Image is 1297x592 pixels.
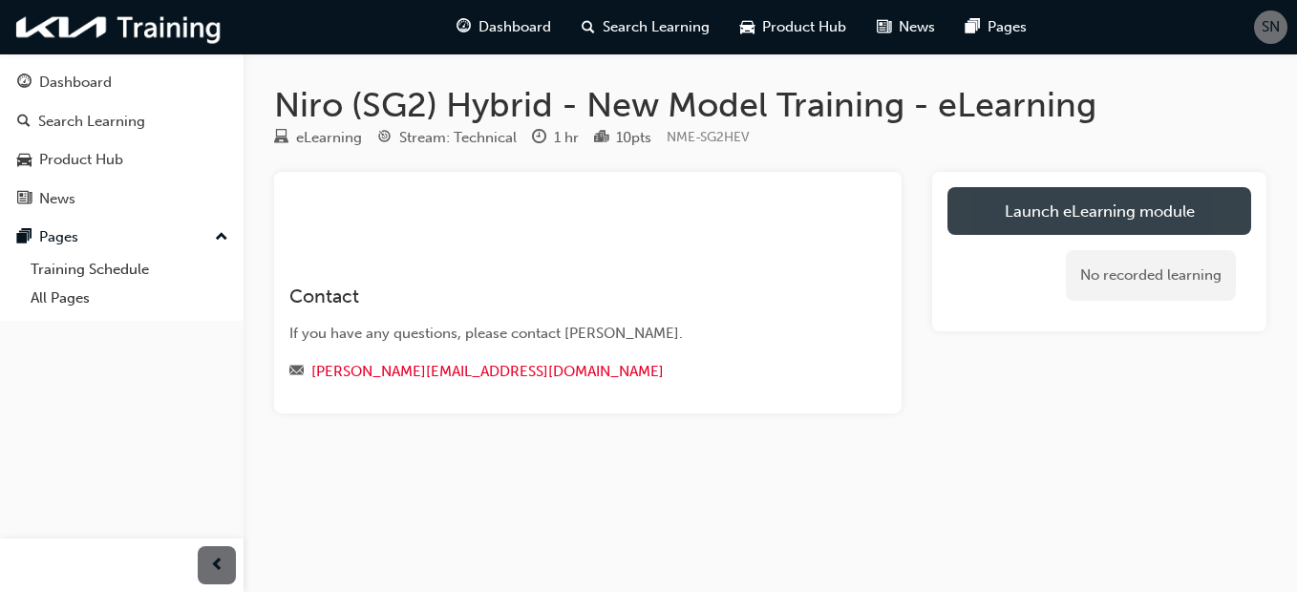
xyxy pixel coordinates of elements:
a: pages-iconPages [950,8,1042,47]
div: 1 hr [554,127,579,149]
span: up-icon [215,225,228,250]
a: Launch eLearning module [947,187,1251,235]
span: SN [1262,16,1280,38]
a: [PERSON_NAME][EMAIL_ADDRESS][DOMAIN_NAME] [311,363,664,380]
div: Duration [532,126,579,150]
div: Points [594,126,651,150]
span: News [899,16,935,38]
span: search-icon [582,15,595,39]
span: news-icon [877,15,891,39]
div: Email [289,360,886,384]
span: Learning resource code [667,129,750,145]
button: DashboardSearch LearningProduct HubNews [8,61,236,220]
span: Pages [988,16,1027,38]
button: Pages [8,220,236,255]
span: car-icon [740,15,755,39]
span: clock-icon [532,130,546,147]
span: guage-icon [17,74,32,92]
span: target-icon [377,130,392,147]
span: Search Learning [603,16,710,38]
span: Product Hub [762,16,846,38]
a: News [8,181,236,217]
span: pages-icon [966,15,980,39]
div: News [39,188,75,210]
a: news-iconNews [861,8,950,47]
span: prev-icon [210,554,224,578]
a: guage-iconDashboard [441,8,566,47]
a: Product Hub [8,142,236,178]
h3: Contact [289,285,886,307]
div: Product Hub [39,149,123,171]
div: Stream [377,126,517,150]
span: search-icon [17,114,31,131]
div: If you have any questions, please contact [PERSON_NAME]. [289,323,886,345]
a: Dashboard [8,65,236,100]
div: Dashboard [39,72,112,94]
div: Search Learning [38,111,145,133]
span: pages-icon [17,229,32,246]
img: kia-training [10,8,229,47]
span: Dashboard [478,16,551,38]
span: learningResourceType_ELEARNING-icon [274,130,288,147]
a: search-iconSearch Learning [566,8,725,47]
span: podium-icon [594,130,608,147]
span: guage-icon [457,15,471,39]
div: Type [274,126,362,150]
a: All Pages [23,284,236,313]
div: Stream: Technical [399,127,517,149]
a: car-iconProduct Hub [725,8,861,47]
div: eLearning [296,127,362,149]
span: car-icon [17,152,32,169]
a: Training Schedule [23,255,236,285]
button: SN [1254,11,1287,44]
span: email-icon [289,364,304,381]
div: 10 pts [616,127,651,149]
span: news-icon [17,191,32,208]
div: Pages [39,226,78,248]
h1: Niro (SG2) Hybrid - New Model Training - eLearning [274,84,1266,126]
a: Search Learning [8,104,236,139]
div: No recorded learning [1066,250,1236,301]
